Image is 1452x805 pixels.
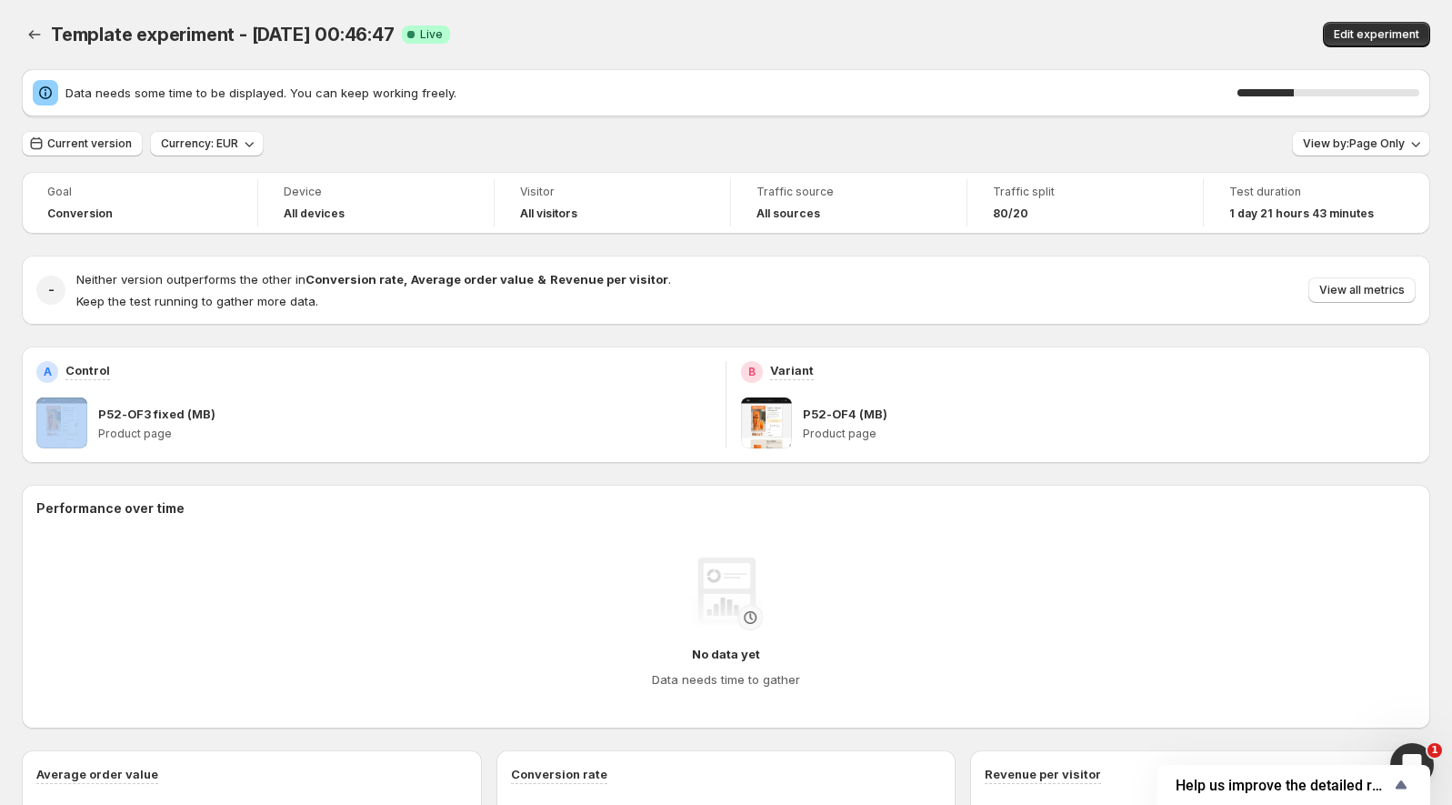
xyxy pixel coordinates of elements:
span: Template experiment - [DATE] 00:46:47 [51,24,395,45]
strong: Average order value [411,272,534,287]
strong: & [537,272,546,287]
p: P52-OF3 fixed (MB) [98,405,215,423]
button: Current version [22,131,143,156]
span: 1 day 21 hours 43 minutes [1229,206,1374,221]
span: Goal [47,185,232,199]
span: 80/20 [993,206,1028,221]
button: Back [22,22,47,47]
a: Traffic split80/20 [993,183,1177,223]
button: View all metrics [1308,277,1416,303]
h3: Revenue per visitor [985,765,1101,783]
img: P52-OF3 fixed (MB) [36,397,87,448]
span: View by: Page Only [1303,136,1405,151]
a: Traffic sourceAll sources [756,183,941,223]
h4: All devices [284,206,345,221]
span: View all metrics [1319,283,1405,297]
a: GoalConversion [47,183,232,223]
button: Currency: EUR [150,131,264,156]
p: Variant [770,361,814,379]
h3: Average order value [36,765,158,783]
img: P52-OF4 (MB) [741,397,792,448]
button: Edit experiment [1323,22,1430,47]
strong: Conversion rate [305,272,404,287]
button: Show survey - Help us improve the detailed report for A/B campaigns [1176,774,1412,796]
h2: - [48,281,55,299]
span: Keep the test running to gather more data. [76,294,318,308]
span: Device [284,185,468,199]
span: Conversion [47,206,113,221]
h4: No data yet [692,645,760,663]
iframe: Intercom live chat [1390,743,1434,787]
h4: All sources [756,206,820,221]
span: Test duration [1229,185,1405,199]
h4: All visitors [520,206,577,221]
h2: Performance over time [36,499,1416,518]
span: Visitor [520,185,705,199]
span: Help us improve the detailed report for A/B campaigns [1176,777,1390,794]
span: Current version [47,136,132,151]
a: Test duration1 day 21 hours 43 minutes [1229,183,1405,223]
span: Data needs some time to be displayed. You can keep working freely. [65,84,1237,102]
span: Traffic source [756,185,941,199]
span: 1 [1427,743,1442,758]
p: Control [65,361,110,379]
h2: A [44,365,52,379]
p: Product page [803,427,1416,441]
h2: B [748,365,756,379]
span: Edit experiment [1334,27,1419,42]
span: Traffic split [993,185,1177,199]
h4: Data needs time to gather [652,670,800,689]
strong: Revenue per visitor [550,272,668,287]
h3: Conversion rate [511,765,607,783]
strong: , [404,272,407,287]
p: P52-OF4 (MB) [803,405,887,423]
span: Currency: EUR [161,136,238,151]
button: View by:Page Only [1292,131,1430,156]
span: Neither version outperforms the other in . [76,272,671,287]
img: No data yet [690,558,763,630]
a: DeviceAll devices [284,183,468,223]
span: Live [420,27,443,42]
p: Product page [98,427,711,441]
a: VisitorAll visitors [520,183,705,223]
